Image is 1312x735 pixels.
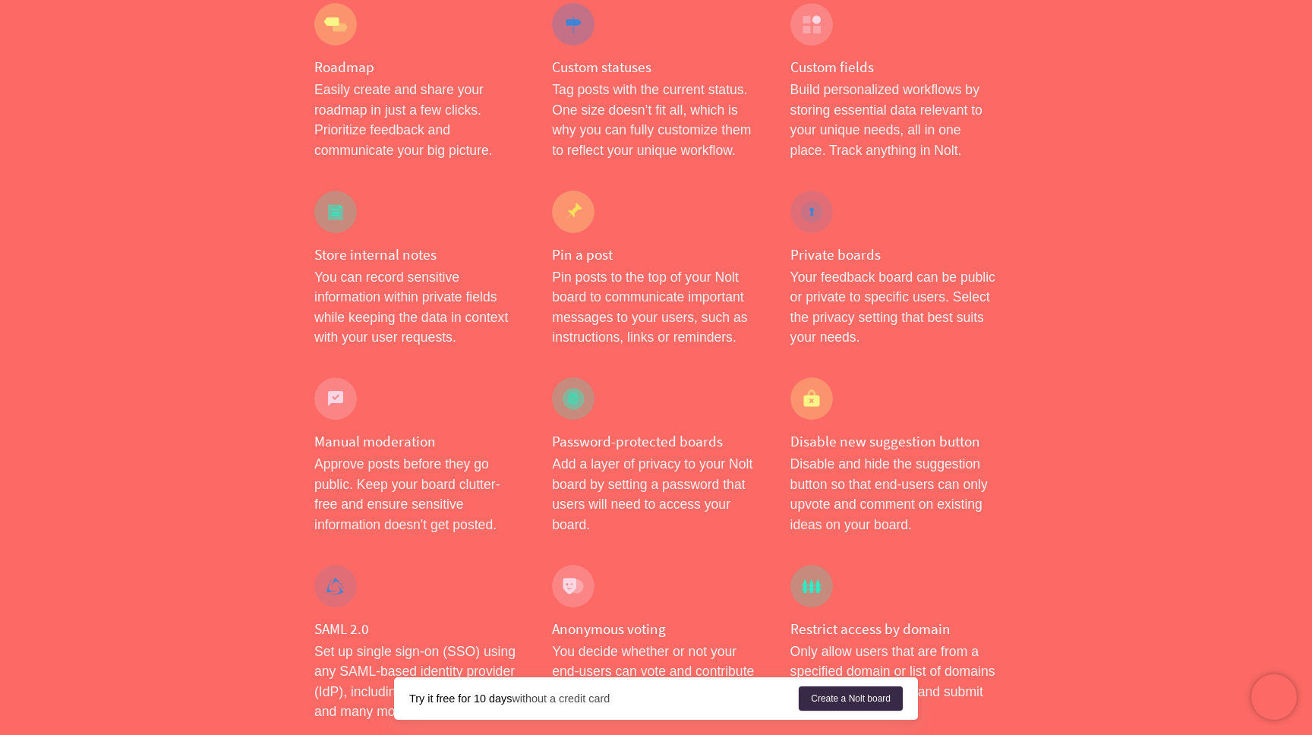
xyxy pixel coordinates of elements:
p: Your feedback board can be public or private to specific users. Select the privacy setting that b... [790,267,998,348]
h4: Private boards [790,245,998,264]
h4: SAML 2.0 [314,620,522,639]
h4: Disable new suggestion button [790,432,998,451]
p: Set up single sign-on (SSO) using any SAML-based identity provider (IdP), including Okta, OneLogi... [314,642,522,722]
h4: Anonymous voting [552,620,759,639]
a: Create a Nolt board [799,686,903,711]
div: without a credit card [409,691,799,706]
p: Tag posts with the current status. One size doesn’t fit all, which is why you can fully customize... [552,80,759,160]
p: Pin posts to the top of your Nolt board to communicate important messages to your users, such as ... [552,267,759,348]
h4: Custom fields [790,58,998,77]
h4: Restrict access by domain [790,620,998,639]
p: Build personalized workflows by storing essential data relevant to your unique needs, all in one ... [790,80,998,160]
p: Easily create and share your roadmap in just a few clicks. Prioritize feedback and communicate yo... [314,80,522,160]
p: You decide whether or not your end-users can vote and contribute to your feedback board without r... [552,642,759,722]
h4: Password-protected boards [552,432,759,451]
iframe: Chatra live chat [1251,674,1297,720]
p: Approve posts before they go public. Keep your board clutter-free and ensure sensitive informatio... [314,454,522,535]
h4: Store internal notes [314,245,522,264]
p: Add a layer of privacy to your Nolt board by setting a password that users will need to access yo... [552,454,759,535]
strong: Try it free for 10 days [409,692,512,705]
h4: Custom statuses [552,58,759,77]
p: Only allow users that are from a specified domain or list of domains to access your board and sub... [790,642,998,722]
p: You can record sensitive information within private fields while keeping the data in context with... [314,267,522,348]
h4: Manual moderation [314,432,522,451]
h4: Pin a post [552,245,759,264]
p: Disable and hide the suggestion button so that end-users can only upvote and comment on existing ... [790,454,998,535]
h4: Roadmap [314,58,522,77]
